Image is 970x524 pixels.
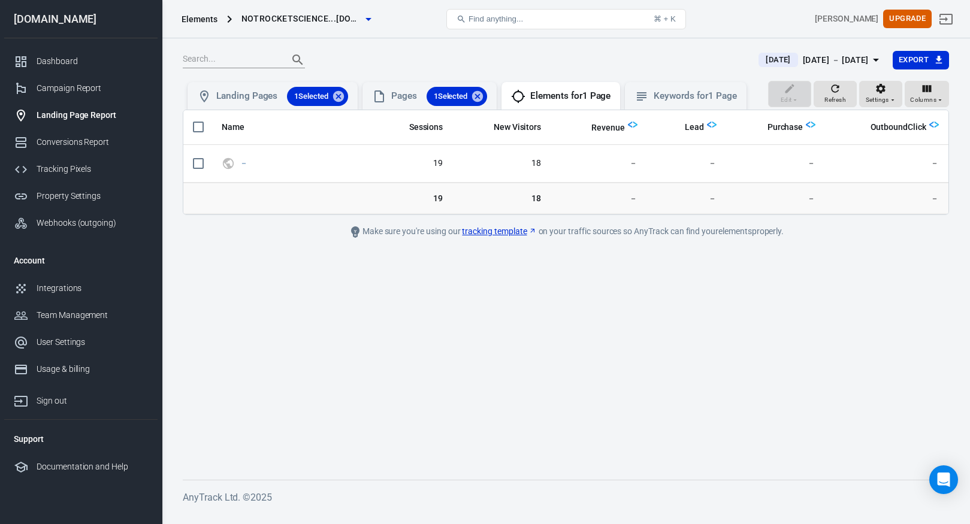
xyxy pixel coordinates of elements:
[237,8,376,30] button: notrocketscience...[DOMAIN_NAME]
[736,157,815,169] span: －
[241,11,361,26] span: notrocketsciencetrivia.com
[380,192,443,204] span: 19
[707,120,717,129] img: Logo
[469,14,523,23] span: Find anything...
[182,13,217,25] div: Elements
[591,120,625,135] span: Total revenue calculated by AnyTrack.
[4,129,158,156] a: Conversions Report
[815,13,878,25] div: Account id: BEAZGpeo
[297,225,836,239] div: Make sure you're using our on your traffic sources so AnyTrack can find your elements properly.
[37,55,148,68] div: Dashboard
[530,90,611,102] div: Elements for 1 Page
[4,329,158,356] a: User Settings
[183,52,279,68] input: Search...
[462,157,541,169] span: 18
[446,9,686,29] button: Find anything...⌘ + K
[409,122,443,134] span: Sessions
[37,136,148,149] div: Conversions Report
[910,95,936,105] span: Columns
[749,50,892,70] button: [DATE][DATE] － [DATE]
[216,87,348,106] div: Landing Pages
[576,120,625,135] span: Total revenue calculated by AnyTrack.
[835,192,939,204] span: －
[222,122,260,134] span: Name
[871,122,926,134] span: OutboundClick
[866,95,889,105] span: Settings
[4,14,158,25] div: [DOMAIN_NAME]
[669,122,704,134] span: Lead
[222,122,244,134] span: Name
[37,363,148,375] div: Usage & billing
[391,87,487,106] div: Pages
[736,192,815,204] span: －
[287,90,336,102] span: 1 Selected
[4,75,158,102] a: Campaign Report
[287,87,348,106] div: 1Selected
[560,157,637,169] span: －
[859,81,902,107] button: Settings
[37,282,148,295] div: Integrations
[4,302,158,329] a: Team Management
[240,158,248,168] a: －
[4,183,158,210] a: Property Settings
[478,122,542,134] span: New Visitors
[37,190,148,202] div: Property Settings
[883,10,932,28] button: Upgrade
[4,425,158,453] li: Support
[814,81,857,107] button: Refresh
[591,122,625,134] span: Revenue
[394,122,443,134] span: Sessions
[37,395,148,407] div: Sign out
[37,336,148,349] div: User Settings
[685,122,704,134] span: Lead
[905,81,949,107] button: Columns
[806,120,815,129] img: Logo
[427,90,475,102] span: 1 Selected
[4,156,158,183] a: Tracking Pixels
[654,90,736,102] div: Keywords for 1 Page
[4,102,158,129] a: Landing Page Report
[222,156,235,171] svg: UTM & Web Traffic
[183,110,948,214] div: scrollable content
[4,356,158,383] a: Usage & billing
[37,109,148,122] div: Landing Page Report
[893,51,949,69] button: Export
[835,157,939,169] span: －
[462,225,536,238] a: tracking template
[657,192,717,204] span: －
[803,53,869,68] div: [DATE] － [DATE]
[462,192,541,204] span: 18
[560,192,637,204] span: －
[240,159,250,167] span: －
[4,246,158,275] li: Account
[932,5,960,34] a: Sign out
[283,46,312,74] button: Search
[427,87,488,106] div: 1Selected
[761,54,795,66] span: [DATE]
[855,122,926,134] span: OutboundClick
[4,210,158,237] a: Webhooks (outgoing)
[37,461,148,473] div: Documentation and Help
[380,157,443,169] span: 19
[37,82,148,95] div: Campaign Report
[767,122,803,134] span: Purchase
[183,490,949,505] h6: AnyTrack Ltd. © 2025
[37,217,148,229] div: Webhooks (outgoing)
[494,122,542,134] span: New Visitors
[4,275,158,302] a: Integrations
[657,157,717,169] span: －
[4,383,158,414] a: Sign out
[824,95,846,105] span: Refresh
[929,465,958,494] div: Open Intercom Messenger
[752,122,803,134] span: Purchase
[628,120,637,129] img: Logo
[37,309,148,322] div: Team Management
[4,48,158,75] a: Dashboard
[37,163,148,175] div: Tracking Pixels
[929,120,939,129] img: Logo
[654,14,676,23] div: ⌘ + K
